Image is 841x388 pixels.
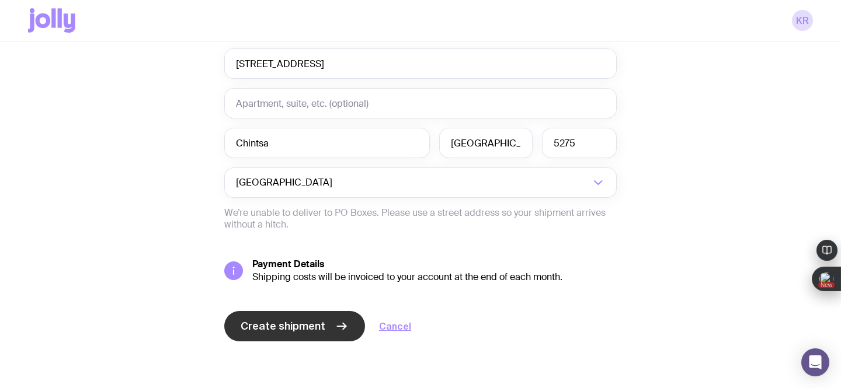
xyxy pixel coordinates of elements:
input: Street Address [224,48,617,79]
button: Create shipment [224,311,365,341]
span: Create shipment [241,319,325,333]
input: Apartment, suite, etc. (optional) [224,88,617,118]
div: Search for option [224,167,617,198]
input: State [439,128,533,158]
span: [GEOGRAPHIC_DATA] [236,167,335,198]
input: Zip Code [542,128,617,158]
p: We’re unable to deliver to PO Boxes. Please use a street address so your shipment arrives without... [224,207,617,230]
input: Search for option [335,167,590,198]
div: Shipping costs will be invoiced to your account at the end of each month. [252,271,617,283]
a: Cancel [379,319,411,333]
div: Open Intercom Messenger [801,348,829,376]
h5: Payment Details [252,258,617,270]
a: KR [792,10,813,31]
input: City [224,128,430,158]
